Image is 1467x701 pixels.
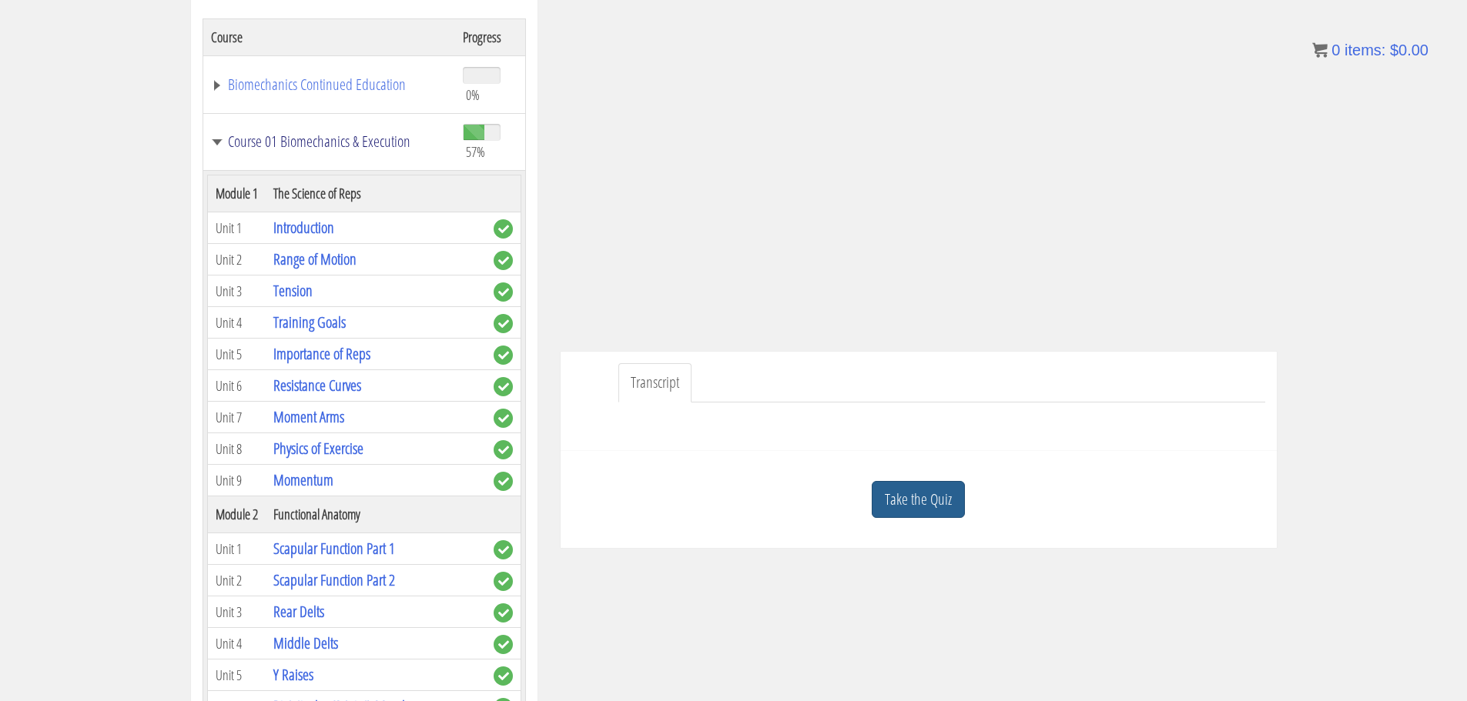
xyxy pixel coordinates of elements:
[494,377,513,396] span: complete
[207,433,266,465] td: Unit 8
[207,339,266,370] td: Unit 5
[872,481,965,519] a: Take the Quiz
[1390,42,1398,58] span: $
[207,565,266,596] td: Unit 2
[455,18,525,55] th: Progress
[207,659,266,691] td: Unit 5
[207,370,266,402] td: Unit 6
[494,540,513,559] span: complete
[466,86,480,103] span: 0%
[207,533,266,565] td: Unit 1
[273,469,333,490] a: Momentum
[494,666,513,686] span: complete
[273,633,338,653] a: Middle Delts
[266,496,486,533] th: Functional Anatomy
[494,572,513,591] span: complete
[494,409,513,428] span: complete
[207,465,266,496] td: Unit 9
[1331,42,1340,58] span: 0
[207,175,266,212] th: Module 1
[273,249,357,269] a: Range of Motion
[273,538,395,559] a: Scapular Function Part 1
[211,134,448,149] a: Course 01 Biomechanics & Execution
[1312,42,1428,58] a: 0 items: $0.00
[207,244,266,275] td: Unit 2
[273,217,334,238] a: Introduction
[207,275,266,307] td: Unit 3
[273,343,370,364] a: Importance of Reps
[494,219,513,239] span: complete
[273,406,344,427] a: Moment Arms
[273,312,346,332] a: Training Goals
[273,438,363,459] a: Physics of Exercise
[494,603,513,623] span: complete
[207,307,266,339] td: Unit 4
[618,363,692,402] a: Transcript
[207,212,266,244] td: Unit 1
[266,175,486,212] th: The Science of Reps
[273,601,324,622] a: Rear Delts
[494,472,513,491] span: complete
[207,402,266,433] td: Unit 7
[207,628,266,659] td: Unit 4
[273,569,395,590] a: Scapular Function Part 2
[273,664,313,685] a: Y Raises
[494,635,513,654] span: complete
[207,596,266,628] td: Unit 3
[273,375,361,396] a: Resistance Curves
[273,280,313,301] a: Tension
[1345,42,1385,58] span: items:
[494,440,513,459] span: complete
[494,345,513,365] span: complete
[494,251,513,270] span: complete
[207,496,266,533] th: Module 2
[203,18,455,55] th: Course
[494,314,513,333] span: complete
[1390,42,1428,58] bdi: 0.00
[466,143,485,160] span: 57%
[211,77,448,92] a: Biomechanics Continued Education
[494,282,513,302] span: complete
[1312,42,1328,58] img: icon11.png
